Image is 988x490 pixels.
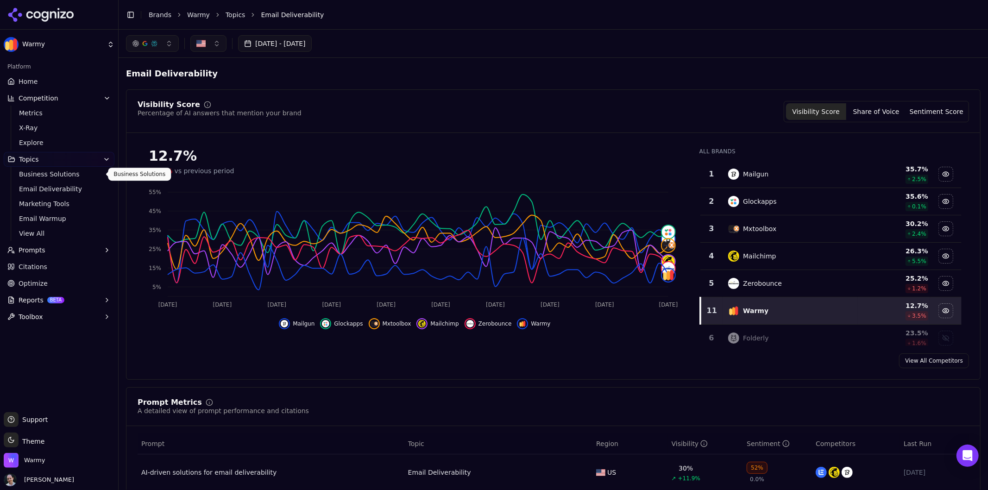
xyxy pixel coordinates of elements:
img: Warmy [4,453,19,468]
img: mailchimp [829,467,840,478]
img: folderly [728,333,739,344]
span: Metrics [19,108,100,118]
div: 35.6 % [860,192,928,201]
tr: 4mailchimpMailchimp26.3%5.5%Hide mailchimp data [700,243,962,270]
th: brandMentionRate [668,433,743,454]
tspan: [DATE] [595,302,614,308]
button: Hide mxtoolbox data [938,221,953,236]
span: Prompt [141,439,164,448]
div: All Brands [699,148,962,155]
img: Erol Azuz [4,473,17,486]
button: Hide warmy data [938,303,953,318]
span: Glockapps [334,320,363,327]
div: Visibility [672,439,708,448]
a: AI-driven solutions for email deliverability [141,468,401,477]
nav: breadcrumb [149,10,962,19]
span: Theme [19,438,44,445]
div: Warmy [743,306,768,315]
span: Last Run [904,439,931,448]
span: Optimize [19,279,48,288]
span: 1.2 % [912,285,926,292]
span: Explore [19,138,100,147]
div: 11 [705,305,719,316]
tspan: [DATE] [377,302,396,308]
tr: 11warmyWarmy12.7%3.5%Hide warmy data [700,297,962,325]
a: Email Deliverability [15,182,103,195]
span: Home [19,77,38,86]
span: Email Deliverability [261,10,324,19]
img: mailchimp [418,320,426,327]
tspan: [DATE] [213,302,232,308]
th: Topic [404,433,592,454]
div: 35.7 % [860,164,928,174]
img: warmy [728,305,739,316]
tspan: [DATE] [486,302,505,308]
tspan: 45% [149,208,161,214]
div: Percentage of AI answers that mention your brand [138,108,302,118]
tspan: [DATE] [431,302,450,308]
span: Region [596,439,618,448]
img: glockapps [728,196,739,207]
span: Mailgun [293,320,315,327]
tr: 5zerobounceZerobounce25.2%1.2%Hide zerobounce data [700,270,962,297]
th: Region [592,433,668,454]
div: 4 [704,251,719,262]
button: Hide zerobounce data [465,318,512,329]
img: mxtoolbox [662,239,675,252]
tspan: 55% [149,189,161,195]
span: US [607,468,616,477]
span: 5.5 % [912,258,926,265]
img: mailgun [281,320,288,327]
button: Hide mailchimp data [416,318,459,329]
img: mxtoolbox [728,223,739,234]
th: Last Run [900,433,969,454]
a: View All [15,227,103,240]
div: 25.2 % [860,274,928,283]
span: BETA [47,297,64,303]
tspan: [DATE] [158,302,177,308]
a: Explore [15,136,103,149]
tspan: 15% [149,265,161,271]
button: Sentiment Score [906,103,967,120]
span: Marketing Tools [19,199,100,208]
button: Toolbox [4,309,114,324]
tspan: [DATE] [541,302,560,308]
div: Visibility Score [138,101,200,108]
div: A detailed view of prompt performance and citations [138,406,309,415]
span: Competition [19,94,58,103]
button: ReportsBETA [4,293,114,308]
span: ↗ [672,475,676,482]
span: Warmy [24,456,45,465]
div: Folderly [743,333,768,343]
a: Topics [226,10,245,19]
span: 0.0% [750,476,764,483]
img: glockapps [662,226,675,239]
span: X-Ray [19,123,100,132]
button: [DATE] - [DATE] [238,35,312,52]
tspan: 35% [149,227,161,233]
th: Prompt [138,433,404,454]
a: Email Warmup [15,212,103,225]
tspan: [DATE] [268,302,287,308]
span: Email Deliverability [19,184,100,194]
div: Prompt Metrics [138,399,202,406]
span: 2.4 % [912,230,926,238]
div: 2 [704,196,719,207]
button: Prompts [4,243,114,258]
button: Share of Voice [846,103,906,120]
div: 3 [704,223,719,234]
span: Support [19,415,48,424]
tspan: 5% [152,284,161,290]
button: Hide glockapps data [938,194,953,209]
div: Mailchimp [743,251,776,261]
button: Open organization switcher [4,453,45,468]
button: Hide mailgun data [279,318,315,329]
span: View All [19,229,100,238]
button: Hide mailgun data [938,167,953,182]
span: Citations [19,262,47,271]
a: Email Deliverability [408,468,471,477]
button: Competition [4,91,114,106]
div: Zerobounce [743,279,782,288]
span: Email Deliverability [126,65,234,82]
